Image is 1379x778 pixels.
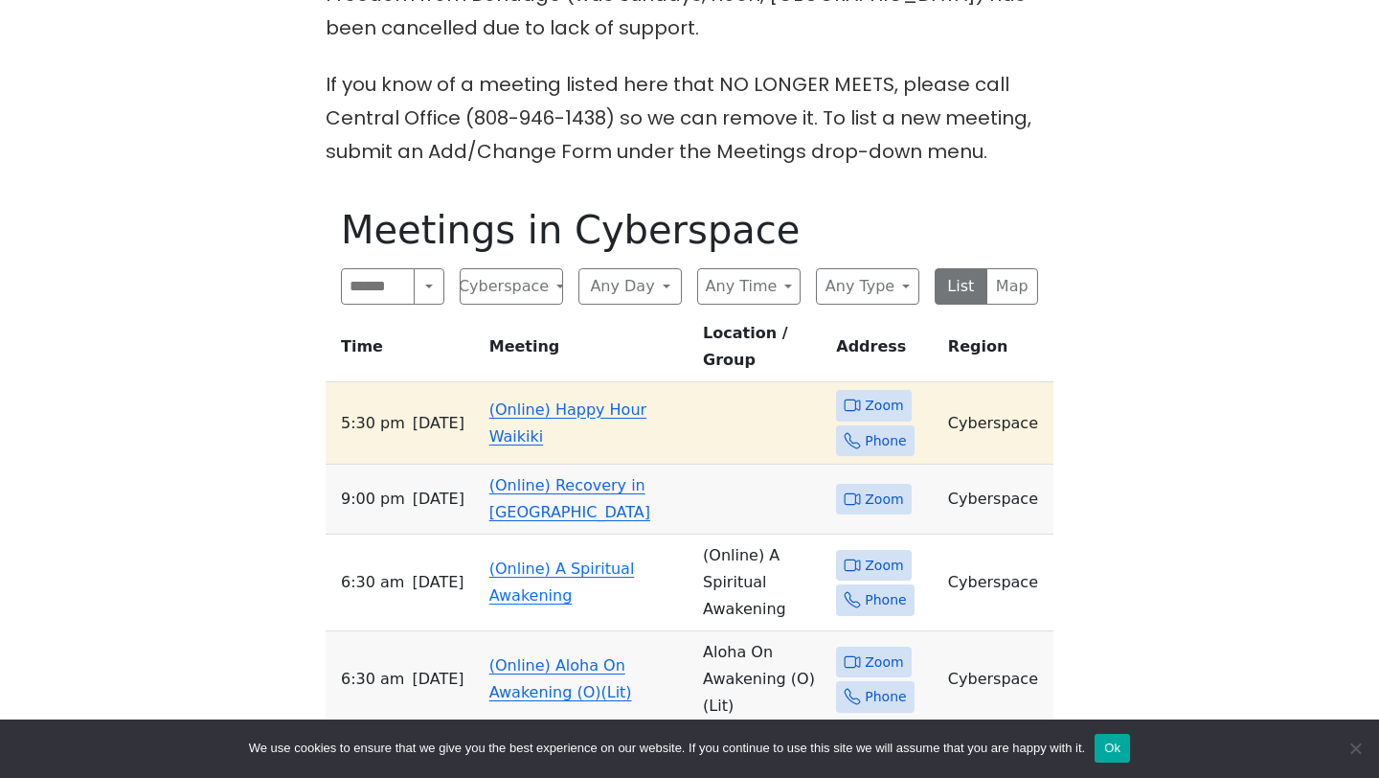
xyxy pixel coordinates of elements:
p: If you know of a meeting listed here that NO LONGER MEETS, please call Central Office (808-946-14... [326,68,1053,169]
button: Map [986,268,1039,305]
a: (Online) Recovery in [GEOGRAPHIC_DATA] [489,476,650,521]
a: (Online) Aloha On Awakening (O)(Lit) [489,656,632,701]
span: 5:30 PM [341,410,405,437]
td: Cyberspace [940,631,1053,728]
th: Meeting [482,320,695,382]
span: 9:00 PM [341,486,405,513]
th: Time [326,320,482,382]
span: Zoom [865,488,903,512]
span: 6:30 AM [341,569,404,596]
span: Zoom [865,554,903,578]
th: Location / Group [695,320,828,382]
td: (Online) A Spiritual Awakening [695,535,828,631]
span: Zoom [865,394,903,418]
button: Any Day [578,268,682,305]
a: (Online) A Spiritual Awakening [489,560,635,605]
span: [DATE] [413,410,464,437]
th: Region [940,320,1053,382]
button: Cyberspace [460,268,563,305]
span: Zoom [865,651,903,675]
span: Phone [865,429,906,453]
span: Phone [865,588,906,612]
button: Search [414,268,444,305]
span: We use cookies to ensure that we give you the best experience on our website. If you continue to ... [249,739,1085,758]
input: Search [341,268,415,305]
h1: Meetings in Cyberspace [341,207,1038,253]
button: List [935,268,987,305]
span: No [1345,739,1365,758]
button: Any Type [816,268,919,305]
button: Any Time [697,268,801,305]
span: 6:30 AM [341,666,404,693]
span: Phone [865,685,906,709]
td: Cyberspace [940,465,1053,535]
td: Aloha On Awakening (O) (Lit) [695,631,828,728]
button: Ok [1095,734,1130,763]
span: [DATE] [412,666,463,693]
span: [DATE] [413,486,464,513]
a: (Online) Happy Hour Waikiki [489,400,646,446]
th: Address [828,320,940,382]
td: Cyberspace [940,535,1053,631]
span: [DATE] [412,569,463,596]
td: Cyberspace [940,382,1053,465]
